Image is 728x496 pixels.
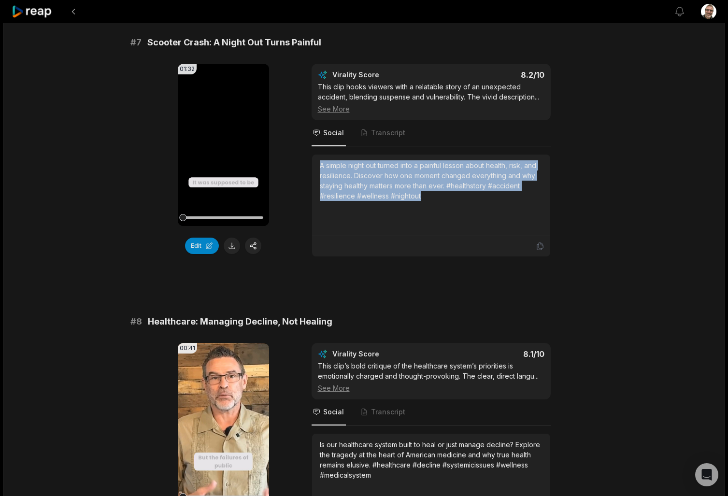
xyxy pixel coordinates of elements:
div: 8.2 /10 [441,70,544,80]
span: # 8 [130,315,142,328]
nav: Tabs [312,120,551,146]
div: See More [318,104,544,114]
div: See More [318,383,544,393]
div: This clip’s bold critique of the healthcare system’s priorities is emotionally charged and though... [318,361,544,393]
video: Your browser does not support mp4 format. [178,64,269,226]
span: Social [323,128,344,138]
div: Is our healthcare system built to heal or just manage decline? Explore the tragedy at the heart o... [320,439,542,480]
div: Virality Score [332,70,436,80]
div: Virality Score [332,349,436,359]
span: # 7 [130,36,142,49]
nav: Tabs [312,399,551,425]
span: Transcript [371,128,405,138]
span: Healthcare: Managing Decline, Not Healing [148,315,332,328]
div: This clip hooks viewers with a relatable story of an unexpected accident, blending suspense and v... [318,82,544,114]
div: A simple night out turned into a painful lesson about health, risk, and resilience. Discover how ... [320,160,542,201]
div: 8.1 /10 [441,349,544,359]
span: Social [323,407,344,417]
span: Scooter Crash: A Night Out Turns Painful [147,36,321,49]
span: Transcript [371,407,405,417]
button: Edit [185,238,219,254]
div: Open Intercom Messenger [695,463,718,486]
